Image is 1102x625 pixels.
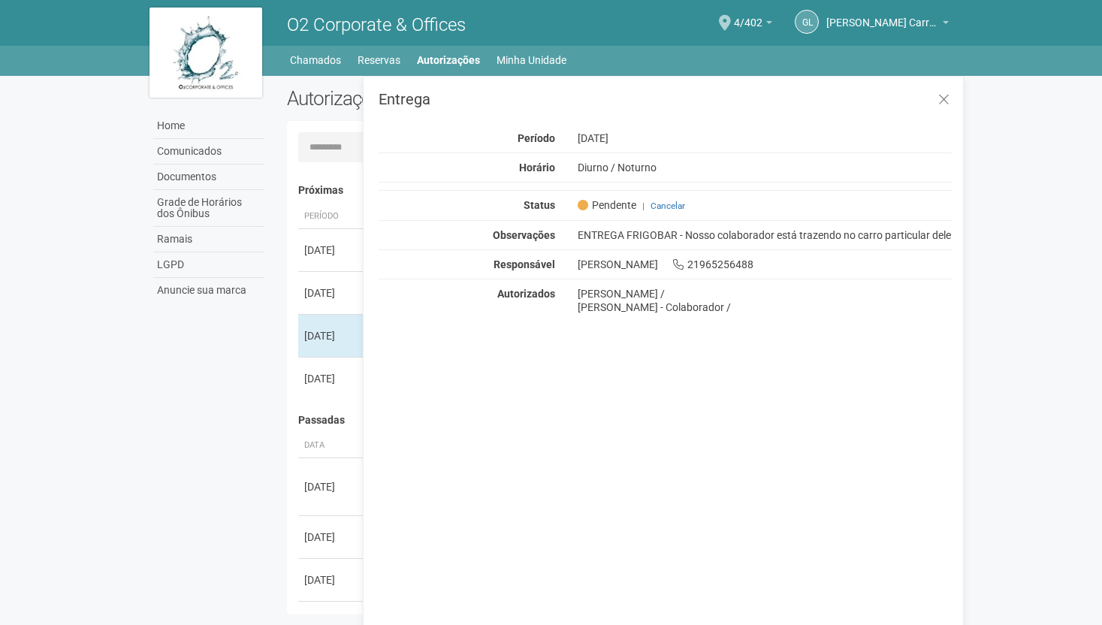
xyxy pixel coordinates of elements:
a: Minha Unidade [497,50,566,71]
a: Ramais [153,227,264,252]
div: [DATE] [304,243,360,258]
div: [PERSON_NAME] / [578,287,953,300]
a: 4/402 [734,19,772,31]
span: O2 Corporate & Offices [287,14,466,35]
span: 4/402 [734,2,762,29]
div: [DATE] [304,572,360,587]
img: logo.jpg [149,8,262,98]
div: [PERSON_NAME] 21965256488 [566,258,964,271]
h4: Próximas [298,185,942,196]
div: [DATE] [304,328,360,343]
div: [DATE] [566,131,964,145]
a: [PERSON_NAME] Carreira dos Reis [826,19,949,31]
div: [DATE] [304,285,360,300]
a: Chamados [290,50,341,71]
strong: Horário [519,162,555,174]
a: Autorizações [417,50,480,71]
div: [DATE] [304,530,360,545]
strong: Autorizados [497,288,555,300]
strong: Período [518,132,555,144]
strong: Observações [493,229,555,241]
a: GL [795,10,819,34]
div: [DATE] [304,479,360,494]
strong: Status [524,199,555,211]
th: Período [298,204,366,229]
a: Anuncie sua marca [153,278,264,303]
h3: Entrega [379,92,952,107]
h2: Autorizações [287,87,608,110]
span: Gabriel Lemos Carreira dos Reis [826,2,939,29]
span: | [642,201,645,211]
a: Home [153,113,264,139]
th: Data [298,433,366,458]
div: ENTREGA FRIGOBAR - Nosso colaborador está trazendo no carro particular dele [566,228,964,242]
a: LGPD [153,252,264,278]
div: [PERSON_NAME] - Colaborador / [578,300,953,314]
a: Comunicados [153,139,264,165]
span: Pendente [578,198,636,212]
a: Grade de Horários dos Ônibus [153,190,264,227]
a: Documentos [153,165,264,190]
a: Cancelar [651,201,685,211]
div: [DATE] [304,371,360,386]
h4: Passadas [298,415,942,426]
div: Diurno / Noturno [566,161,964,174]
strong: Responsável [494,258,555,270]
a: Reservas [358,50,400,71]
